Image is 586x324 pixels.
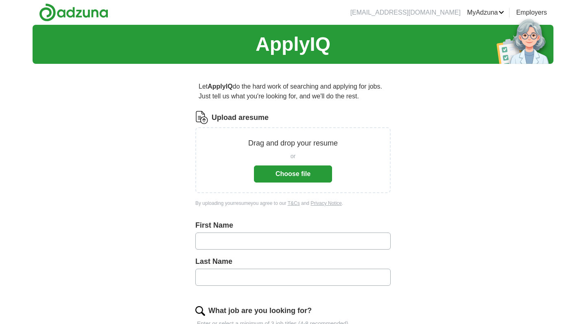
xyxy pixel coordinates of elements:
[310,200,342,206] a: Privacy Notice
[256,30,330,59] h1: ApplyIQ
[208,83,232,90] strong: ApplyIQ
[288,200,300,206] a: T&Cs
[195,111,208,124] img: CV Icon
[212,112,269,123] label: Upload a resume
[248,138,338,149] p: Drag and drop your resume
[467,8,505,17] a: MyAdzuna
[291,152,295,161] span: or
[195,220,391,231] label: First Name
[195,256,391,267] label: Last Name
[516,8,547,17] a: Employers
[208,305,312,316] label: What job are you looking for?
[195,200,391,207] div: By uploading your resume you agree to our and .
[39,3,108,22] img: Adzuna logo
[254,165,332,183] button: Choose file
[350,8,461,17] li: [EMAIL_ADDRESS][DOMAIN_NAME]
[195,78,391,104] p: Let do the hard work of searching and applying for jobs. Just tell us what you're looking for, an...
[195,306,205,316] img: search.png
